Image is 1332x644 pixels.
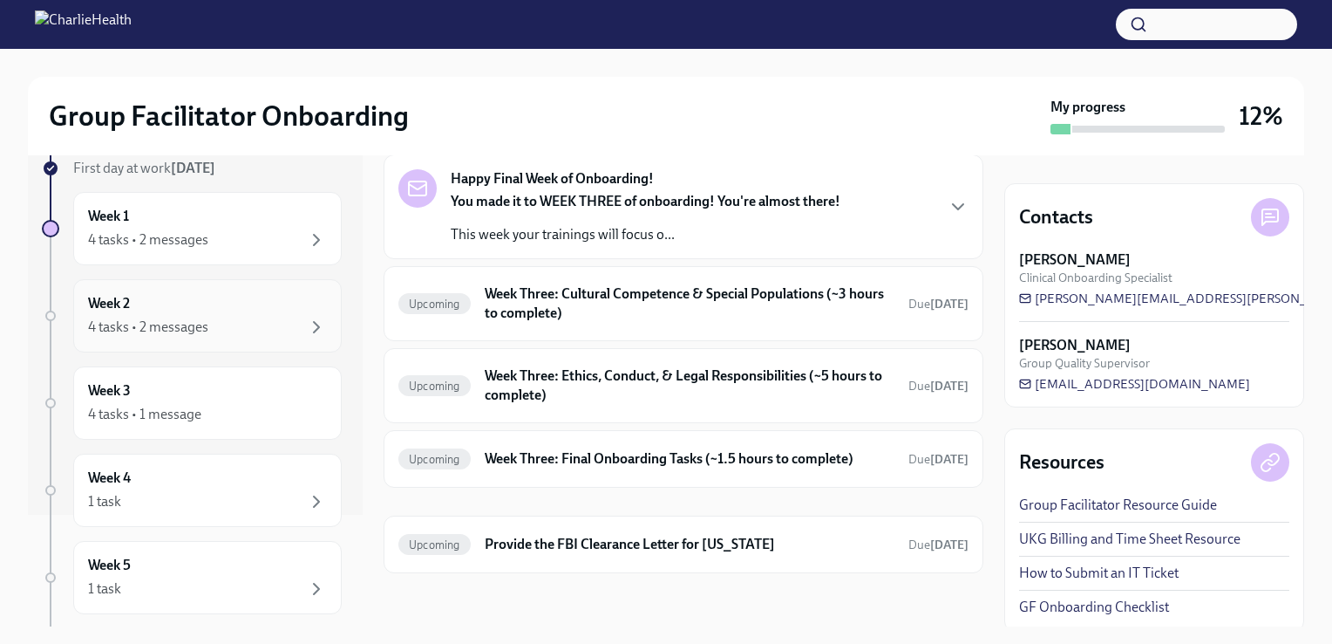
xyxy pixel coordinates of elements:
[42,541,342,614] a: Week 51 task
[485,449,894,469] h6: Week Three: Final Onboarding Tasks (~1.5 hours to complete)
[398,281,968,326] a: UpcomingWeek Three: Cultural Competence & Special Populations (~3 hours to complete)Due[DATE]
[88,230,208,250] div: 4 tasks • 2 messages
[73,160,215,176] span: First day at work
[88,294,130,313] h6: Week 2
[398,380,471,393] span: Upcoming
[908,296,968,312] span: October 20th, 2025 10:00
[1019,250,1131,270] strong: [PERSON_NAME]
[930,379,968,394] strong: [DATE]
[88,469,131,488] h6: Week 4
[88,207,129,226] h6: Week 1
[1019,355,1150,372] span: Group Quality Supervisor
[398,445,968,473] a: UpcomingWeek Three: Final Onboarding Tasks (~1.5 hours to complete)Due[DATE]
[1019,449,1104,476] h4: Resources
[398,538,471,552] span: Upcoming
[451,169,654,188] strong: Happy Final Week of Onboarding!
[42,279,342,353] a: Week 24 tasks • 2 messages
[908,379,968,394] span: Due
[398,453,471,466] span: Upcoming
[908,538,968,552] span: Due
[1019,496,1217,515] a: Group Facilitator Resource Guide
[1019,375,1250,393] a: [EMAIL_ADDRESS][DOMAIN_NAME]
[930,538,968,552] strong: [DATE]
[451,225,840,244] p: This week your trainings will focus o...
[42,159,342,178] a: First day at work[DATE]
[1019,598,1169,617] a: GF Onboarding Checklist
[171,160,215,176] strong: [DATE]
[930,297,968,312] strong: [DATE]
[88,579,121,599] div: 1 task
[1239,100,1283,132] h3: 12%
[42,454,342,527] a: Week 41 task
[398,531,968,558] a: UpcomingProvide the FBI Clearance Letter for [US_STATE]Due[DATE]
[485,284,894,323] h6: Week Three: Cultural Competence & Special Populations (~3 hours to complete)
[1019,530,1240,549] a: UKG Billing and Time Sheet Resource
[451,193,840,209] strong: You made it to WEEK THREE of onboarding! You're almost there!
[88,318,208,337] div: 4 tasks • 2 messages
[88,556,131,575] h6: Week 5
[1019,204,1093,230] h4: Contacts
[49,99,409,134] h2: Group Facilitator Onboarding
[35,10,132,38] img: CharlieHealth
[908,378,968,394] span: October 20th, 2025 10:00
[42,192,342,265] a: Week 14 tasks • 2 messages
[485,535,894,554] h6: Provide the FBI Clearance Letter for [US_STATE]
[1019,336,1131,355] strong: [PERSON_NAME]
[908,451,968,468] span: October 18th, 2025 10:00
[42,367,342,440] a: Week 34 tasks • 1 message
[930,452,968,467] strong: [DATE]
[88,492,121,511] div: 1 task
[398,298,471,311] span: Upcoming
[485,367,894,405] h6: Week Three: Ethics, Conduct, & Legal Responsibilities (~5 hours to complete)
[1019,564,1179,583] a: How to Submit an IT Ticket
[1019,270,1172,286] span: Clinical Onboarding Specialist
[908,537,968,553] span: November 4th, 2025 09:00
[88,381,131,401] h6: Week 3
[908,452,968,467] span: Due
[1050,98,1125,117] strong: My progress
[88,405,201,424] div: 4 tasks • 1 message
[398,363,968,408] a: UpcomingWeek Three: Ethics, Conduct, & Legal Responsibilities (~5 hours to complete)Due[DATE]
[908,297,968,312] span: Due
